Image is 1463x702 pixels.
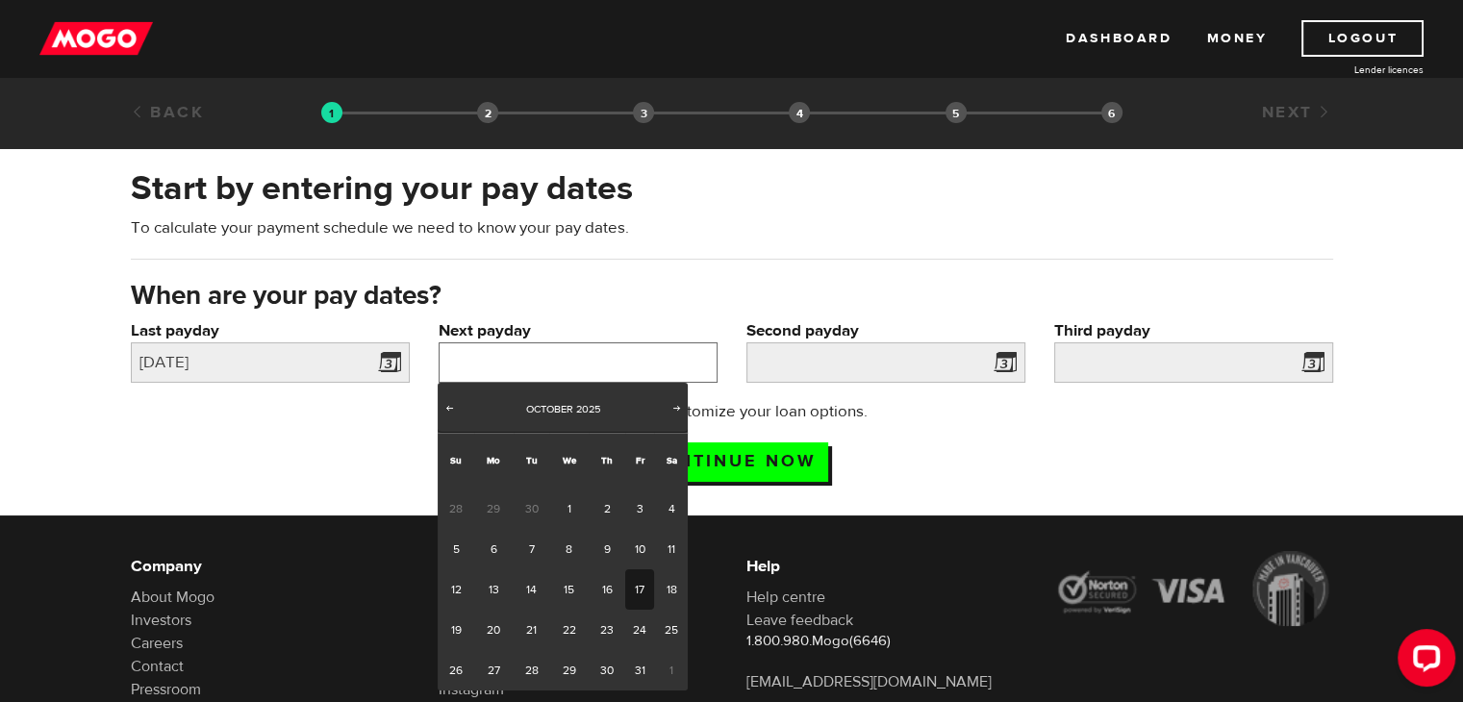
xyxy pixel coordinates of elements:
img: transparent-188c492fd9eaac0f573672f40bb141c2.gif [321,102,342,123]
a: Next [1261,102,1332,123]
a: 13 [474,569,514,610]
span: 1 [654,650,688,690]
a: 23 [589,610,624,650]
a: 14 [514,569,549,610]
a: 26 [438,650,473,690]
input: Continue now [636,442,828,482]
a: Dashboard [1066,20,1172,57]
a: 3 [625,489,655,529]
a: 5 [438,529,473,569]
span: Saturday [666,454,676,466]
a: 8 [549,529,589,569]
h6: Help [746,555,1025,578]
h2: Start by entering your pay dates [131,168,1333,209]
a: 24 [625,610,655,650]
a: Careers [131,634,183,653]
a: Logout [1301,20,1424,57]
span: Tuesday [525,454,537,466]
a: 10 [625,529,655,569]
a: 7 [514,529,549,569]
span: Friday [635,454,643,466]
a: 4 [654,489,688,529]
a: 16 [589,569,624,610]
a: 6 [474,529,514,569]
span: 2025 [576,402,600,416]
a: 31 [625,650,655,690]
a: Investors [131,611,191,630]
span: Wednesday [563,454,576,466]
a: Money [1206,20,1267,57]
span: 29 [474,489,514,529]
a: [EMAIL_ADDRESS][DOMAIN_NAME] [746,672,992,691]
a: 21 [514,610,549,650]
a: Prev [440,400,459,419]
a: Pressroom [131,680,201,699]
a: Contact [131,657,184,676]
a: 9 [589,529,624,569]
h3: When are your pay dates? [131,281,1333,312]
a: 11 [654,529,688,569]
a: Instagram [439,680,504,699]
span: 30 [514,489,549,529]
p: To calculate your payment schedule we need to know your pay dates. [131,216,1333,239]
a: 28 [514,650,549,690]
label: Third payday [1054,319,1333,342]
a: 17 [625,569,655,610]
a: 20 [474,610,514,650]
a: 2 [589,489,624,529]
a: 22 [549,610,589,650]
a: 18 [654,569,688,610]
a: 12 [438,569,473,610]
span: 28 [438,489,473,529]
a: Leave feedback [746,611,853,630]
a: 19 [438,610,473,650]
iframe: LiveChat chat widget [1382,621,1463,702]
a: Help centre [746,588,825,607]
p: Next up: Customize your loan options. [541,400,922,423]
img: legal-icons-92a2ffecb4d32d839781d1b4e4802d7b.png [1054,551,1333,626]
a: Lender licences [1279,63,1424,77]
a: 1 [549,489,589,529]
a: 29 [549,650,589,690]
span: Prev [441,400,457,415]
a: 15 [549,569,589,610]
a: About Mogo [131,588,214,607]
label: Next payday [439,319,718,342]
a: 27 [474,650,514,690]
span: Next [669,400,685,415]
h6: Company [131,555,410,578]
img: mogo_logo-11ee424be714fa7cbb0f0f49df9e16ec.png [39,20,153,57]
label: Last payday [131,319,410,342]
a: 30 [589,650,624,690]
span: Sunday [450,454,462,466]
span: Monday [487,454,500,466]
a: Next [668,400,687,419]
span: Thursday [601,454,613,466]
p: 1.800.980.Mogo(6646) [746,632,1025,651]
span: October [526,402,573,416]
label: Second payday [746,319,1025,342]
a: 25 [654,610,688,650]
a: Back [131,102,205,123]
